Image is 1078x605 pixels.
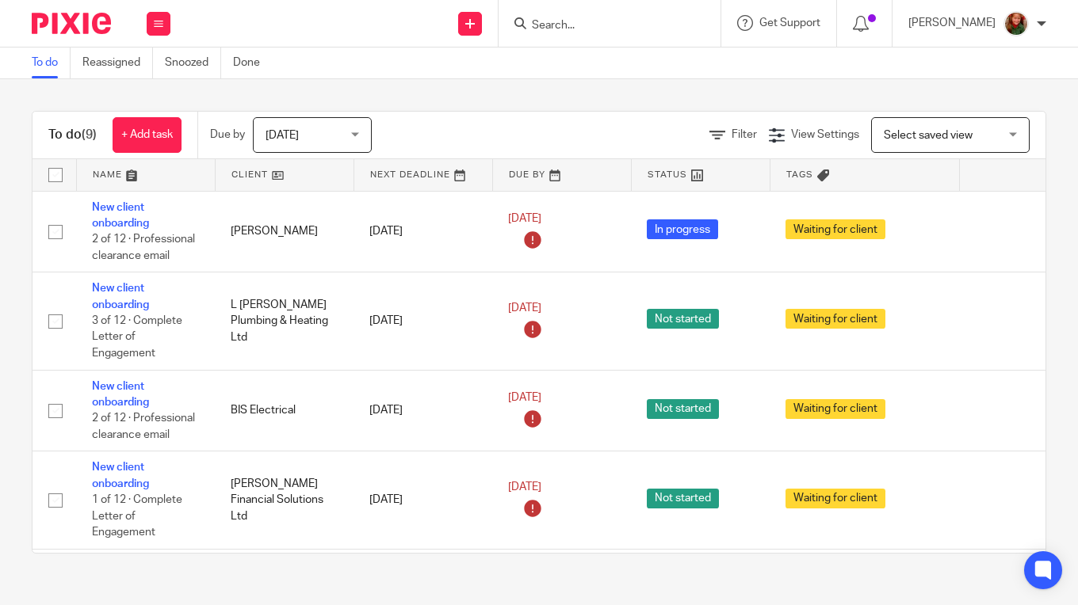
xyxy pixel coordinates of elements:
[113,117,182,153] a: + Add task
[32,13,111,34] img: Pixie
[908,15,996,31] p: [PERSON_NAME]
[508,302,541,314] span: [DATE]
[92,234,195,261] span: 2 of 12 · Professional clearance email
[1003,11,1029,36] img: sallycropped.JPG
[92,413,195,441] span: 2 of 12 · Professional clearance email
[92,462,149,489] a: New client onboarding
[354,272,492,370] td: [DATE]
[732,129,757,140] span: Filter
[48,127,97,143] h1: To do
[92,315,182,359] span: 3 of 12 · Complete Letter of Engagement
[215,451,354,549] td: [PERSON_NAME] Financial Solutions Ltd
[82,128,97,141] span: (9)
[786,219,885,239] span: Waiting for client
[92,202,149,229] a: New client onboarding
[884,130,973,141] span: Select saved view
[32,48,71,78] a: To do
[508,482,541,493] span: [DATE]
[165,48,221,78] a: Snoozed
[647,399,719,419] span: Not started
[647,309,719,329] span: Not started
[92,381,149,408] a: New client onboarding
[508,392,541,403] span: [DATE]
[647,219,718,239] span: In progress
[92,283,149,310] a: New client onboarding
[786,399,885,419] span: Waiting for client
[354,370,492,451] td: [DATE]
[647,489,719,508] span: Not started
[215,370,354,451] td: BIS Electrical
[210,127,245,143] p: Due by
[786,309,885,329] span: Waiting for client
[786,170,813,179] span: Tags
[786,489,885,508] span: Waiting for client
[266,130,299,141] span: [DATE]
[759,17,820,29] span: Get Support
[215,191,354,272] td: [PERSON_NAME]
[354,191,492,272] td: [DATE]
[354,451,492,549] td: [DATE]
[791,129,859,140] span: View Settings
[82,48,153,78] a: Reassigned
[92,494,182,538] span: 1 of 12 · Complete Letter of Engagement
[530,19,673,33] input: Search
[508,213,541,224] span: [DATE]
[233,48,272,78] a: Done
[215,272,354,370] td: L [PERSON_NAME] Plumbing & Heating Ltd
